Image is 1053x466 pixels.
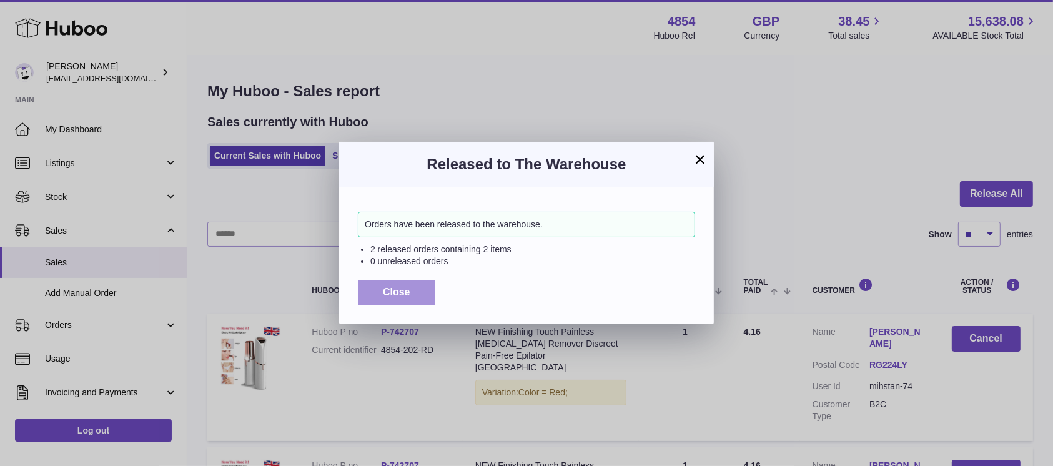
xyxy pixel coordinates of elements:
[693,152,708,167] button: ×
[358,280,435,305] button: Close
[383,287,410,297] span: Close
[358,212,695,237] div: Orders have been released to the warehouse.
[370,244,695,255] li: 2 released orders containing 2 items
[358,154,695,174] h3: Released to The Warehouse
[370,255,695,267] li: 0 unreleased orders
